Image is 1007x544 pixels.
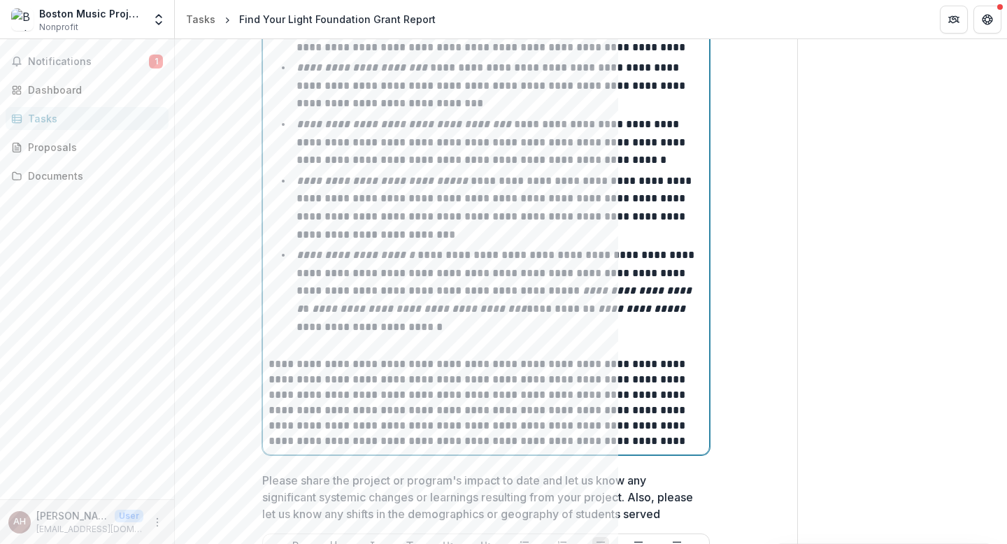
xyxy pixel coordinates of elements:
[11,8,34,31] img: Boston Music Project
[186,12,215,27] div: Tasks
[180,9,441,29] nav: breadcrumb
[28,56,149,68] span: Notifications
[28,111,157,126] div: Tasks
[973,6,1001,34] button: Get Help
[36,508,109,523] p: [PERSON_NAME]
[239,12,436,27] div: Find Your Light Foundation Grant Report
[940,6,968,34] button: Partners
[6,78,169,101] a: Dashboard
[6,107,169,130] a: Tasks
[149,514,166,531] button: More
[28,83,157,97] div: Dashboard
[6,136,169,159] a: Proposals
[13,517,26,527] div: Amanda Hill
[149,55,163,69] span: 1
[39,21,78,34] span: Nonprofit
[28,140,157,155] div: Proposals
[262,472,701,522] p: Please share the project or program's impact to date and let us know any significant systemic cha...
[115,510,143,522] p: User
[6,50,169,73] button: Notifications1
[6,164,169,187] a: Documents
[149,6,169,34] button: Open entity switcher
[36,523,143,536] p: [EMAIL_ADDRESS][DOMAIN_NAME]
[39,6,143,21] div: Boston Music Project
[180,9,221,29] a: Tasks
[28,169,157,183] div: Documents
